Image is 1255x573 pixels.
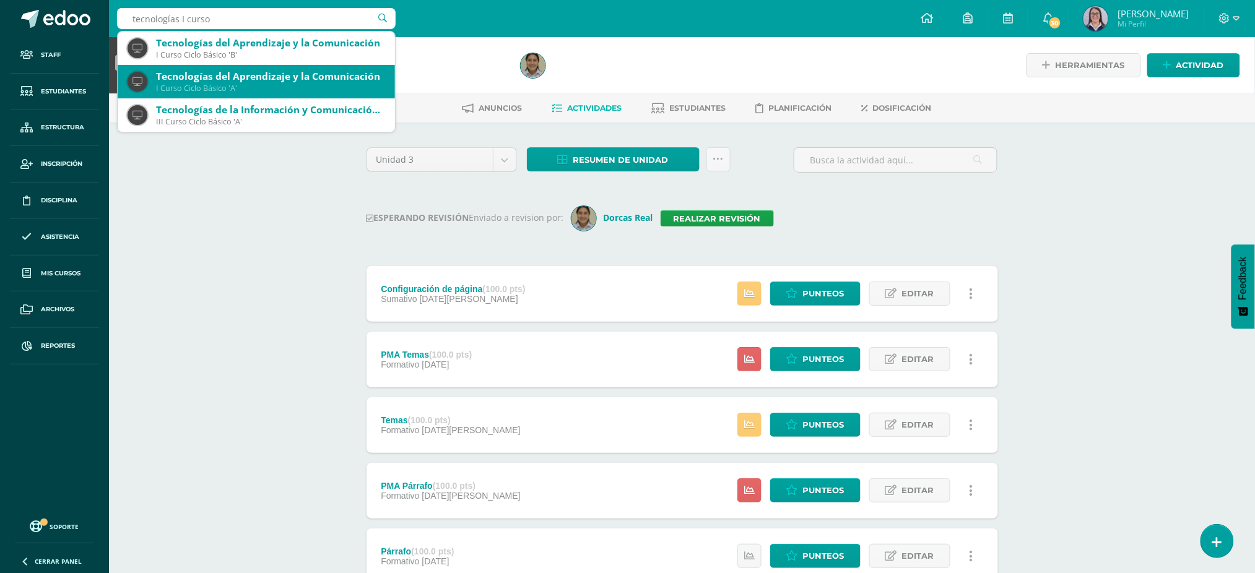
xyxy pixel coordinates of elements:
[10,146,99,183] a: Inscripción
[10,256,99,292] a: Mis cursos
[433,481,476,491] strong: (100.0 pts)
[10,183,99,219] a: Disciplina
[41,50,61,60] span: Staff
[408,415,451,425] strong: (100.0 pts)
[803,413,845,436] span: Punteos
[117,8,396,29] input: Busca un usuario...
[381,556,419,566] span: Formativo
[381,360,419,369] span: Formativo
[1118,19,1189,29] span: Mi Perfil
[381,294,417,304] span: Sumativo
[770,478,861,502] a: Punteos
[381,546,454,556] div: Párrafo
[1176,54,1224,77] span: Actividad
[661,210,774,226] a: Realizar revisión
[381,415,520,425] div: Temas
[41,196,77,205] span: Disciplina
[35,557,82,566] span: Cerrar panel
[422,556,449,566] span: [DATE]
[469,212,564,223] span: Enviado a revision por:
[1238,257,1249,300] span: Feedback
[422,360,449,369] span: [DATE]
[156,103,385,116] div: Tecnologías de la Información y Comunicación: Computación
[41,269,80,278] span: Mis cursos
[41,341,75,351] span: Reportes
[1231,244,1255,329] button: Feedback - Mostrar encuesta
[422,491,521,501] span: [DATE][PERSON_NAME]
[527,147,700,171] a: Resumen de unidad
[1048,16,1062,30] span: 30
[422,425,521,435] span: [DATE][PERSON_NAME]
[803,282,845,305] span: Punteos
[1056,54,1125,77] span: Herramientas
[902,479,934,502] span: Editar
[873,103,932,113] span: Dosificación
[367,212,469,223] strong: ESPERANDO REVISIÓN
[41,232,79,242] span: Asistencia
[376,148,484,171] span: Unidad 3
[367,148,516,171] a: Unidad 3
[568,103,622,113] span: Actividades
[552,98,622,118] a: Actividades
[1147,53,1240,77] a: Actividad
[1027,53,1141,77] a: Herramientas
[571,206,596,231] img: 1f1edcce43ee9be68371ae2d181765ad.png
[479,103,523,113] span: Anuncios
[902,413,934,436] span: Editar
[50,522,79,531] span: Soporte
[521,53,545,78] img: 56e1c66c96ea4a18a96a9e83ec61479c.png
[573,149,669,171] span: Resumen de unidad
[411,546,454,556] strong: (100.0 pts)
[483,284,526,294] strong: (100.0 pts)
[756,98,832,118] a: Planificación
[15,517,94,534] a: Soporte
[462,98,523,118] a: Anuncios
[381,284,525,294] div: Configuración de página
[10,291,99,328] a: Archivos
[156,83,385,93] div: I Curso Ciclo Básico 'A'
[41,87,86,97] span: Estudiantes
[10,110,99,147] a: Estructura
[862,98,932,118] a: Dosificación
[156,116,385,127] div: III Curso Ciclo Básico 'A'
[41,123,84,132] span: Estructura
[381,481,520,491] div: PMA Párrafo
[902,348,934,371] span: Editar
[156,37,385,50] div: Tecnologías del Aprendizaje y la Comunicación
[41,304,74,314] span: Archivos
[770,282,861,306] a: Punteos
[803,348,845,371] span: Punteos
[420,294,518,304] span: [DATE][PERSON_NAME]
[381,491,419,501] span: Formativo
[41,159,82,169] span: Inscripción
[381,425,419,435] span: Formativo
[803,545,845,567] span: Punteos
[769,103,832,113] span: Planificación
[571,212,661,223] a: Dorcas Real
[10,219,99,256] a: Asistencia
[604,212,653,223] strong: Dorcas Real
[10,328,99,364] a: Reportes
[902,282,934,305] span: Editar
[10,37,99,74] a: Staff
[1118,7,1189,20] span: [PERSON_NAME]
[156,50,385,60] div: I Curso Ciclo Básico 'B'
[381,350,472,360] div: PMA Temas
[1083,6,1108,31] img: 748d42d9fff1f6c6ec16339a92392ca2.png
[156,70,385,83] div: Tecnologías del Aprendizaje y la Comunicación
[652,98,726,118] a: Estudiantes
[670,103,726,113] span: Estudiantes
[429,350,472,360] strong: (100.0 pts)
[803,479,845,502] span: Punteos
[794,148,997,172] input: Busca la actividad aquí...
[902,545,934,567] span: Editar
[10,74,99,110] a: Estudiantes
[770,347,861,371] a: Punteos
[770,413,861,437] a: Punteos
[770,544,861,568] a: Punteos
